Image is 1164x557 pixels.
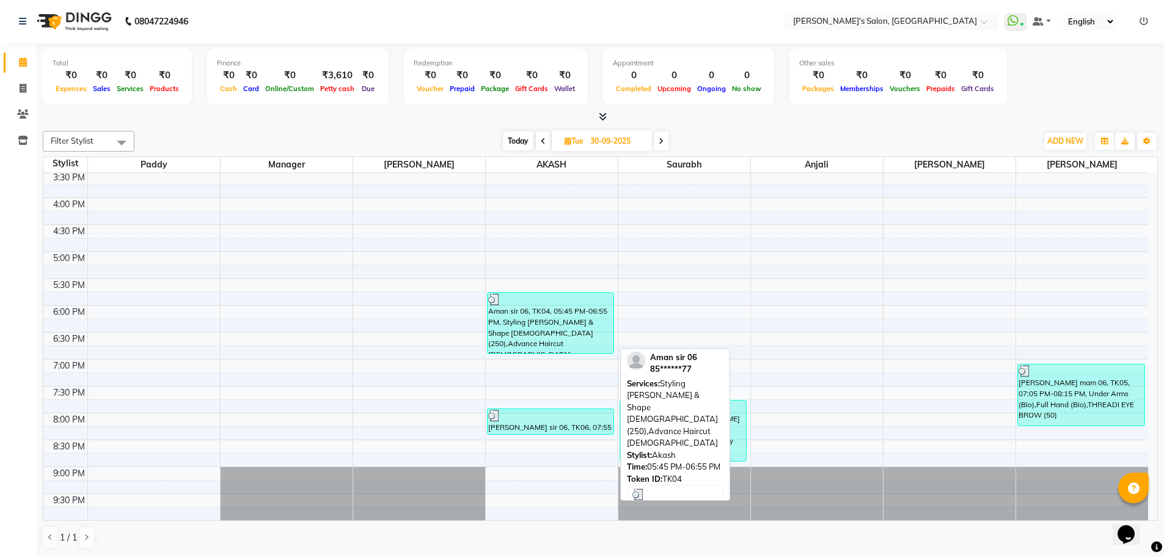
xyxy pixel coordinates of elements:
[729,84,764,93] span: No show
[1016,157,1149,172] span: [PERSON_NAME]
[414,84,447,93] span: Voucher
[414,68,447,83] div: ₹0
[114,84,147,93] span: Services
[51,306,87,319] div: 6:00 PM
[53,58,182,68] div: Total
[627,449,723,462] div: Akash
[627,378,660,388] span: Services:
[51,360,87,372] div: 7:00 PM
[958,68,997,83] div: ₹0
[958,84,997,93] span: Gift Cards
[887,68,923,83] div: ₹0
[353,157,485,172] span: [PERSON_NAME]
[90,68,114,83] div: ₹0
[488,409,614,434] div: [PERSON_NAME] sir 06, TK06, 07:55 PM-08:25 PM, Classic Hair Cut
[627,474,662,484] span: Token ID:
[1018,364,1144,426] div: [PERSON_NAME] mam 06, TK05, 07:05 PM-08:15 PM, Under Arms (Bio),Full Hand (Bio),THREADI EYE BROW ...
[217,68,240,83] div: ₹0
[627,462,647,471] span: Time:
[799,68,837,83] div: ₹0
[51,467,87,480] div: 9:00 PM
[240,68,262,83] div: ₹0
[262,68,317,83] div: ₹0
[627,352,645,370] img: profile
[627,461,723,473] div: 05:45 PM-06:55 PM
[627,378,718,448] span: Styling [PERSON_NAME] & Shape [DEMOGRAPHIC_DATA] (250),Advance Haircut [DEMOGRAPHIC_DATA]
[562,136,587,146] span: Tue
[627,473,723,485] div: TK04
[613,84,654,93] span: Completed
[60,531,77,544] span: 1 / 1
[923,68,958,83] div: ₹0
[317,68,357,83] div: ₹3,610
[317,84,357,93] span: Petty cash
[837,84,887,93] span: Memberships
[551,68,578,83] div: ₹0
[478,84,512,93] span: Package
[650,352,697,362] span: Aman sir 06
[923,84,958,93] span: Prepaids
[1044,133,1086,150] button: ADD NEW
[51,333,87,345] div: 6:30 PM
[1047,136,1083,146] span: ADD NEW
[53,84,90,93] span: Expenses
[694,68,729,83] div: 0
[51,386,87,399] div: 7:30 PM
[551,84,578,93] span: Wallet
[51,136,93,146] span: Filter Stylist
[729,68,764,83] div: 0
[512,68,551,83] div: ₹0
[51,171,87,184] div: 3:30 PM
[147,68,182,83] div: ₹0
[884,157,1016,172] span: [PERSON_NAME]
[887,84,923,93] span: Vouchers
[217,84,240,93] span: Cash
[88,157,220,172] span: Paddy
[447,68,478,83] div: ₹0
[503,131,533,150] span: Today
[359,84,378,93] span: Due
[51,252,87,265] div: 5:00 PM
[654,68,694,83] div: 0
[262,84,317,93] span: Online/Custom
[31,4,115,39] img: logo
[43,157,87,170] div: Stylist
[627,450,652,460] span: Stylist:
[512,84,551,93] span: Gift Cards
[694,84,729,93] span: Ongoing
[51,494,87,507] div: 9:30 PM
[478,68,512,83] div: ₹0
[751,157,883,172] span: Anjali
[240,84,262,93] span: Card
[799,58,997,68] div: Other sales
[618,157,750,172] span: Saurabh
[134,4,188,39] b: 08047224946
[51,413,87,426] div: 8:00 PM
[654,84,694,93] span: Upcoming
[357,68,379,83] div: ₹0
[613,68,654,83] div: 0
[799,84,837,93] span: Packages
[51,279,87,292] div: 5:30 PM
[51,225,87,238] div: 4:30 PM
[114,68,147,83] div: ₹0
[90,84,114,93] span: Sales
[51,440,87,453] div: 8:30 PM
[217,58,379,68] div: Finance
[414,58,578,68] div: Redemption
[587,132,648,150] input: 2025-09-30
[837,68,887,83] div: ₹0
[1113,508,1152,545] iframe: chat widget
[147,84,182,93] span: Products
[53,68,90,83] div: ₹0
[613,58,764,68] div: Appointment
[486,157,618,172] span: AKASH
[488,293,614,353] div: Aman sir 06, TK04, 05:45 PM-06:55 PM, Styling [PERSON_NAME] & Shape [DEMOGRAPHIC_DATA] (250),Adva...
[51,198,87,211] div: 4:00 PM
[221,157,353,172] span: Manager
[447,84,478,93] span: Prepaid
